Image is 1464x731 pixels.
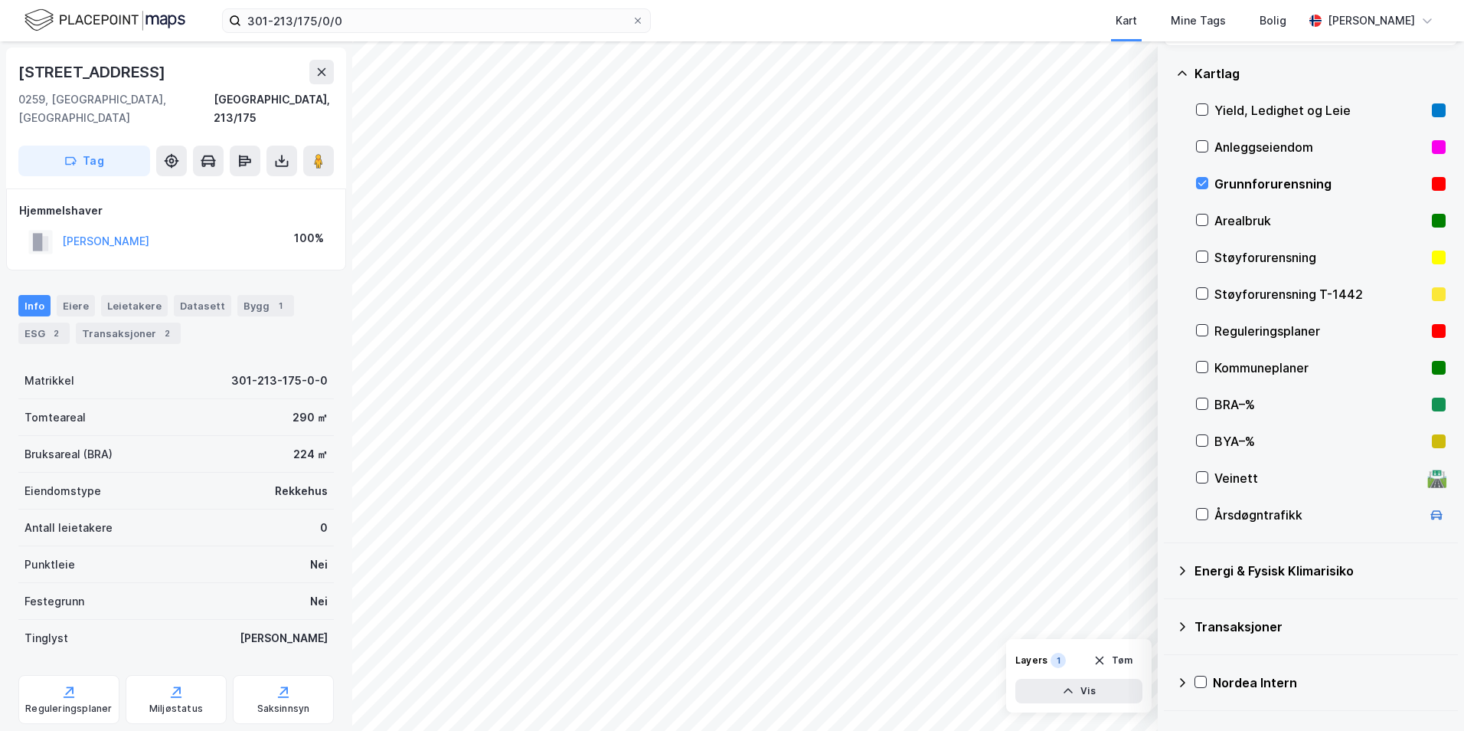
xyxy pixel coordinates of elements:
div: BRA–% [1214,395,1426,414]
div: Eiere [57,295,95,316]
div: Antall leietakere [25,519,113,537]
div: [GEOGRAPHIC_DATA], 213/175 [214,90,334,127]
div: 301-213-175-0-0 [231,372,328,390]
div: Energi & Fysisk Klimarisiko [1194,562,1446,580]
div: Leietakere [101,295,168,316]
div: Bolig [1260,11,1286,30]
div: BYA–% [1214,432,1426,451]
div: Nei [310,592,328,611]
div: Støyforurensning T-1442 [1214,285,1426,303]
iframe: Chat Widget [1387,657,1464,731]
div: [PERSON_NAME] [1328,11,1415,30]
div: Veinett [1214,469,1421,487]
div: Miljøstatus [149,703,203,715]
div: Bruksareal (BRA) [25,445,113,464]
div: Matrikkel [25,372,74,390]
div: Kartlag [1194,64,1446,83]
div: ESG [18,323,70,344]
div: Tinglyst [25,629,68,647]
div: Layers [1015,654,1047,667]
div: Bygg [237,295,294,316]
div: Nei [310,556,328,574]
div: Tomteareal [25,408,86,427]
div: Transaksjoner [1194,618,1446,636]
div: 1 [273,298,288,313]
div: 🛣️ [1426,468,1447,488]
div: Punktleie [25,556,75,574]
div: 1 [1051,653,1066,668]
div: Eiendomstype [25,482,101,500]
div: Mine Tags [1171,11,1226,30]
div: Yield, Ledighet og Leie [1214,101,1426,120]
div: 2 [159,326,175,341]
div: Anleggseiendom [1214,138,1426,156]
div: Kart [1116,11,1137,30]
div: 290 ㎡ [292,408,328,427]
div: Info [18,295,51,316]
div: Grunnforurensning [1214,175,1426,193]
div: Saksinnsyn [257,703,310,715]
div: 2 [48,326,64,341]
div: Støyforurensning [1214,248,1426,267]
div: Rekkehus [275,482,328,500]
div: [PERSON_NAME] [240,629,328,647]
div: Reguleringsplaner [25,703,112,715]
div: Transaksjoner [76,323,181,344]
div: Reguleringsplaner [1214,322,1426,340]
div: [STREET_ADDRESS] [18,60,168,84]
div: 100% [294,229,324,247]
input: Søk på adresse, matrikkel, gårdeiere, leietakere eller personer [241,9,632,32]
div: Festegrunn [25,592,84,611]
div: Kommuneplaner [1214,359,1426,377]
div: Nordea Intern [1213,674,1446,692]
div: Hjemmelshaver [19,202,333,220]
button: Tag [18,146,150,176]
div: Arealbruk [1214,211,1426,230]
button: Tøm [1083,648,1142,673]
div: Årsdøgntrafikk [1214,506,1421,524]
div: 0259, [GEOGRAPHIC_DATA], [GEOGRAPHIC_DATA] [18,90,214,127]
div: 0 [320,519,328,537]
div: 224 ㎡ [293,445,328,464]
div: Datasett [174,295,231,316]
button: Vis [1015,679,1142,703]
img: logo.f888ab2527a4732fd821a326f86c7f29.svg [25,7,185,34]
